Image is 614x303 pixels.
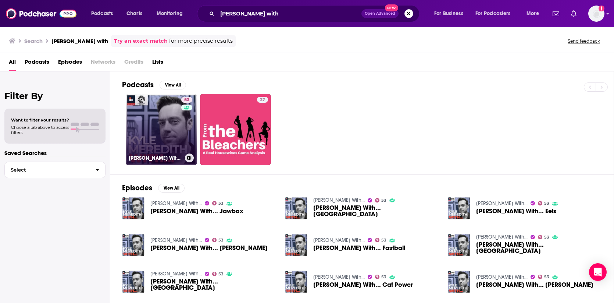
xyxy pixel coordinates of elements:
span: Choose a tab above to access filters. [11,125,69,135]
a: Lists [152,56,163,71]
img: Kyle Meredith With... Jawbox [122,197,144,219]
button: open menu [429,8,472,20]
a: Kyle Meredith With... Cat Power [313,282,413,288]
button: open menu [86,8,122,20]
img: Kyle Meredith With... Hanson [122,234,144,256]
span: 27 [260,96,265,104]
span: 53 [381,275,386,279]
button: Send feedback [565,38,602,44]
img: Kyle Meredith With... Fastball [285,234,307,256]
span: For Business [434,8,463,19]
a: Kyle Meredith With... Hanson [150,245,268,251]
a: Kyle Meredith With... Fastball [313,245,405,251]
a: Charts [122,8,147,20]
a: Kyle Meredith With... [313,237,365,243]
span: Want to filter your results? [11,117,69,123]
span: 53 [544,202,549,205]
a: Kyle Meredith With... [150,237,202,243]
button: View All [160,81,186,89]
span: 53 [381,199,386,202]
button: Select [4,162,106,178]
a: Kyle Meredith With... Haelos [476,242,602,254]
img: Kyle Meredith With... Beirut [285,197,307,219]
span: 53 [218,202,224,205]
span: Podcasts [91,8,113,19]
span: Monitoring [157,8,183,19]
a: Try an exact match [114,37,168,45]
span: Networks [91,56,115,71]
span: [PERSON_NAME] With... [GEOGRAPHIC_DATA] [150,278,276,291]
span: [PERSON_NAME] With... [PERSON_NAME] [150,245,268,251]
img: Kyle Meredith With... Arthur Buck [448,271,470,293]
a: Kyle Meredith With... Jawbox [150,208,243,214]
a: Show notifications dropdown [550,7,562,20]
a: 53 [375,198,387,202]
a: Kyle Meredith With... [476,234,528,240]
a: All [9,56,16,71]
img: Kyle Meredith With... Eels [448,197,470,219]
a: Kyle Meredith With... [313,197,365,203]
a: EpisodesView All [122,183,185,193]
button: open menu [471,8,521,20]
a: 27 [200,94,271,165]
button: View All [158,184,185,193]
span: [PERSON_NAME] With... Eels [476,208,556,214]
a: 53[PERSON_NAME] With... [126,94,197,165]
span: 53 [184,96,189,104]
h3: [PERSON_NAME] With... [129,155,182,161]
a: 53 [375,275,387,279]
a: 27 [257,97,268,103]
span: [PERSON_NAME] With... Cat Power [313,282,413,288]
img: Podchaser - Follow, Share and Rate Podcasts [6,7,76,21]
span: 53 [544,236,549,239]
a: PodcastsView All [122,80,186,89]
img: Kyle Meredith With... Wye Oak [122,271,144,293]
a: Kyle Meredith With... Beirut [313,205,439,217]
a: 53 [212,238,224,242]
button: Show profile menu [588,6,604,22]
img: Kyle Meredith With... Cat Power [285,271,307,293]
a: Episodes [58,56,82,71]
span: [PERSON_NAME] With... Fastball [313,245,405,251]
a: 53 [538,275,550,279]
a: 53 [375,238,387,242]
span: New [385,4,398,11]
h2: Podcasts [122,80,154,89]
img: Kyle Meredith With... Haelos [448,234,470,256]
a: Kyle Meredith With... [313,274,365,280]
button: open menu [151,8,192,20]
h2: Filter By [4,91,106,101]
a: Podcasts [25,56,49,71]
span: for more precise results [169,37,233,45]
svg: Add a profile image [599,6,604,11]
span: More [526,8,539,19]
a: 53 [212,272,224,276]
span: [PERSON_NAME] With... Jawbox [150,208,243,214]
a: 53 [212,201,224,205]
a: Kyle Meredith With... [476,200,528,207]
span: [PERSON_NAME] With... [GEOGRAPHIC_DATA] [313,205,439,217]
h3: Search [24,38,43,45]
div: Open Intercom Messenger [589,263,607,281]
a: Kyle Meredith With... Wye Oak [150,278,276,291]
span: Open Advanced [365,12,395,15]
span: 53 [544,275,549,279]
p: Saved Searches [4,149,106,156]
button: open menu [521,8,548,20]
a: 53 [538,235,550,239]
a: Kyle Meredith With... Eels [476,208,556,214]
a: Show notifications dropdown [568,7,579,20]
